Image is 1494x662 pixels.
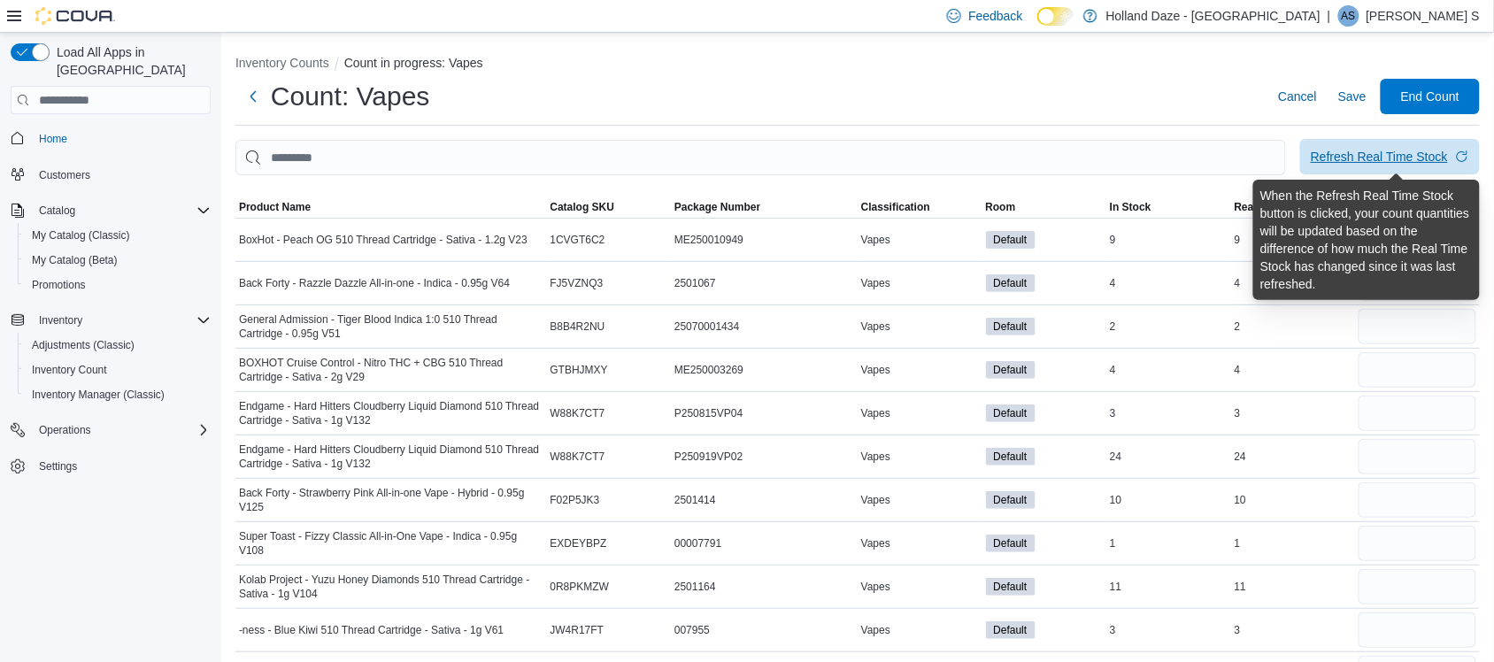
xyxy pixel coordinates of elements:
[1106,403,1231,424] div: 3
[1311,148,1448,165] div: Refresh Real Time Stock
[18,333,218,358] button: Adjustments (Classic)
[1231,229,1356,250] div: 9
[551,363,608,377] span: GTBHJMXY
[32,164,211,186] span: Customers
[861,450,890,464] span: Vapes
[994,492,1028,508] span: Default
[239,312,543,341] span: General Admission - Tiger Blood Indica 1:0 510 Thread Cartridge - 0.95g V51
[861,580,890,594] span: Vapes
[674,200,760,214] span: Package Number
[551,406,605,420] span: W88K7CT7
[861,363,890,377] span: Vapes
[32,165,97,186] a: Customers
[994,405,1028,421] span: Default
[239,276,510,290] span: Back Forty - Razzle Dazzle All-in-one - Indica - 0.95g V64
[994,362,1028,378] span: Default
[994,275,1028,291] span: Default
[1231,446,1356,467] div: 24
[25,335,211,356] span: Adjustments (Classic)
[986,274,1036,292] span: Default
[986,200,1016,214] span: Room
[235,56,329,70] button: Inventory Counts
[25,384,211,405] span: Inventory Manager (Classic)
[671,403,858,424] div: P250815VP04
[1106,316,1231,337] div: 2
[994,535,1028,551] span: Default
[239,356,543,384] span: BOXHOT Cruise Control - Nitro THC + CBG 510 Thread Cartridge - Sativa - 2g V29
[671,533,858,554] div: 00007791
[994,579,1028,595] span: Default
[25,274,93,296] a: Promotions
[858,196,982,218] button: Classification
[551,200,615,214] span: Catalog SKU
[1260,187,1473,293] div: When the Refresh Real Time Stock button is clicked, your count quantities will be updated based o...
[35,7,115,25] img: Cova
[25,359,114,381] a: Inventory Count
[551,493,600,507] span: F02P5JK3
[551,623,605,637] span: JW4R17FT
[239,233,528,247] span: BoxHot - Peach OG 510 Thread Cartridge - Sativa - 1.2g V23
[1278,88,1317,105] span: Cancel
[32,388,165,402] span: Inventory Manager (Classic)
[671,229,858,250] div: ME250010949
[861,200,930,214] span: Classification
[861,536,890,550] span: Vapes
[239,200,311,214] span: Product Name
[551,580,610,594] span: 0R8PKMZW
[235,196,547,218] button: Product Name
[4,453,218,479] button: Settings
[18,248,218,273] button: My Catalog (Beta)
[39,313,82,327] span: Inventory
[1338,5,1359,27] div: Amanpreet S
[1231,359,1356,381] div: 4
[32,455,211,477] span: Settings
[551,233,605,247] span: 1CVGT6C2
[239,399,543,427] span: Endgame - Hard Hitters Cloudberry Liquid Diamond 510 Thread Cartridge - Sativa - 1g V132
[1106,359,1231,381] div: 4
[551,450,605,464] span: W88K7CT7
[18,358,218,382] button: Inventory Count
[994,449,1028,465] span: Default
[986,448,1036,466] span: Default
[32,228,130,242] span: My Catalog (Classic)
[235,140,1286,175] input: This is a search bar. After typing your query, hit enter to filter the results lower in the page.
[39,132,67,146] span: Home
[1106,576,1231,597] div: 11
[1106,533,1231,554] div: 1
[32,278,86,292] span: Promotions
[1231,576,1356,597] div: 11
[32,420,98,441] button: Operations
[1401,88,1459,105] span: End Count
[11,118,211,525] nav: Complex example
[1106,273,1231,294] div: 4
[235,79,271,114] button: Next
[32,420,211,441] span: Operations
[239,443,543,471] span: Endgame - Hard Hitters Cloudberry Liquid Diamond 510 Thread Cartridge - Sativa - 1g V132
[39,168,90,182] span: Customers
[4,418,218,443] button: Operations
[18,273,218,297] button: Promotions
[32,200,82,221] button: Catalog
[994,319,1028,335] span: Default
[1106,196,1231,218] button: In Stock
[1106,229,1231,250] div: 9
[32,310,211,331] span: Inventory
[32,128,74,150] a: Home
[1331,79,1374,114] button: Save
[18,223,218,248] button: My Catalog (Classic)
[4,308,218,333] button: Inventory
[861,406,890,420] span: Vapes
[861,276,890,290] span: Vapes
[671,620,858,641] div: 007955
[861,623,890,637] span: Vapes
[344,56,483,70] button: Count in progress: Vapes
[4,125,218,150] button: Home
[671,576,858,597] div: 2501164
[671,196,858,218] button: Package Number
[50,43,211,79] span: Load All Apps in [GEOGRAPHIC_DATA]
[39,204,75,218] span: Catalog
[986,491,1036,509] span: Default
[239,573,543,601] span: Kolab Project - Yuzu Honey Diamonds 510 Thread Cartridge - Sativa - 1g V104
[32,253,118,267] span: My Catalog (Beta)
[25,225,137,246] a: My Catalog (Classic)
